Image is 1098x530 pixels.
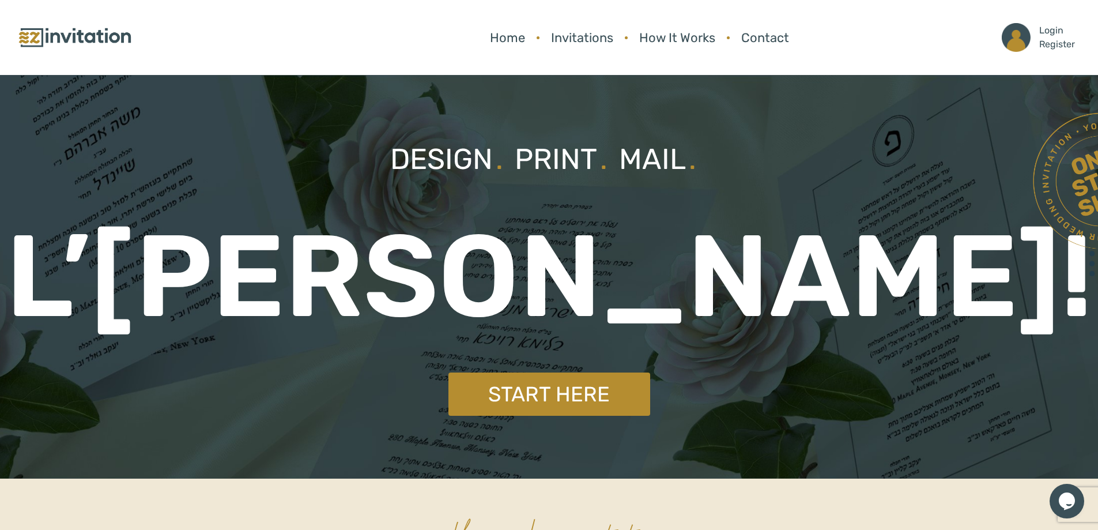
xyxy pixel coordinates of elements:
[600,142,608,176] span: .
[1039,24,1075,51] p: Login Register
[633,22,721,53] a: How It Works
[996,17,1081,58] a: LoginRegister
[484,22,531,53] a: Home
[735,22,795,53] a: Contact
[6,190,1093,363] p: L’[PERSON_NAME]!
[1050,484,1086,518] iframe: chat widget
[17,25,133,50] img: logo.png
[496,142,503,176] span: .
[448,373,650,416] a: Start Here
[689,142,696,176] span: .
[545,22,619,53] a: Invitations
[1002,23,1031,52] img: ico_account.png
[390,138,708,181] p: Design Print Mail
